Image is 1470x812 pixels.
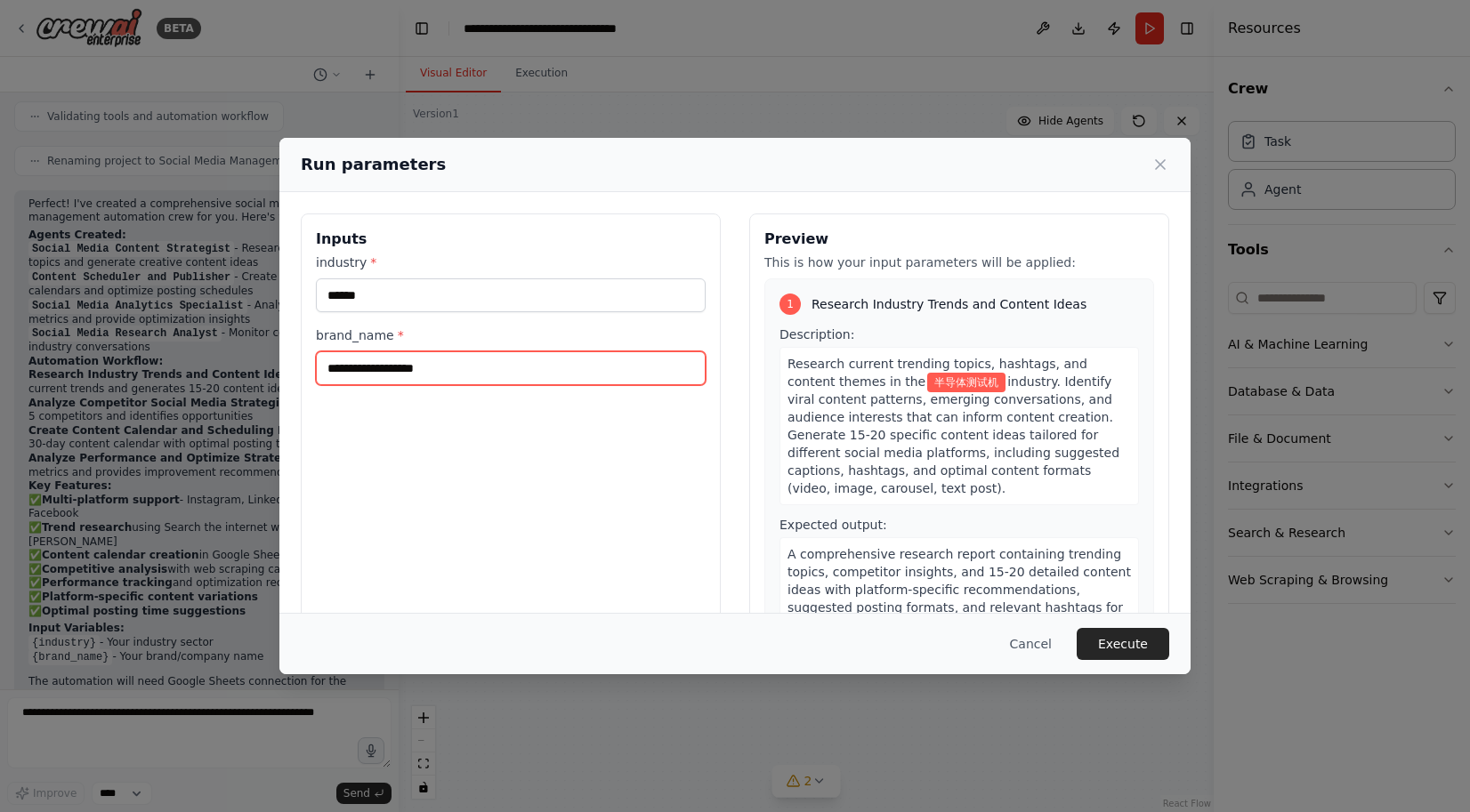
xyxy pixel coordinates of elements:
[316,326,706,344] label: brand_name
[764,229,1154,250] h3: Preview
[316,229,706,250] h3: Inputs
[812,295,1086,313] span: Research Industry Trends and Content Ideas
[779,327,854,342] span: Description:
[1077,628,1169,660] button: Execute
[764,253,1154,271] p: This is how your input parameters will be applied:
[779,518,887,532] span: Expected output:
[787,357,1087,389] span: Research current trending topics, hashtags, and content themes in the
[301,152,446,177] h2: Run parameters
[787,374,1119,495] span: industry. Identify viral content patterns, emerging conversations, and audience interests that ca...
[996,628,1066,660] button: Cancel
[779,293,801,315] div: 1
[787,547,1131,632] span: A comprehensive research report containing trending topics, competitor insights, and 15-20 detail...
[316,253,706,271] label: industry
[927,373,1006,392] span: Variable: industry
